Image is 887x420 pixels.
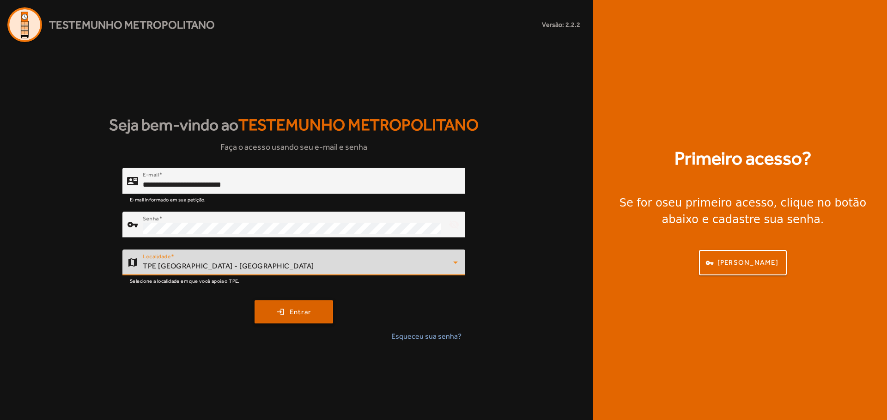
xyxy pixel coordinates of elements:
strong: Seja bem-vindo ao [109,113,479,137]
span: TPE [GEOGRAPHIC_DATA] - [GEOGRAPHIC_DATA] [143,262,314,270]
mat-icon: vpn_key [127,219,138,230]
span: [PERSON_NAME] [717,257,778,268]
span: Esqueceu sua senha? [391,331,462,342]
mat-hint: Selecione a localidade em que você apoia o TPE. [130,275,240,286]
mat-label: E-mail [143,171,159,178]
mat-label: Localidade [143,253,171,260]
span: Entrar [290,307,311,317]
mat-label: Senha [143,215,159,222]
mat-icon: map [127,257,138,268]
button: [PERSON_NAME] [699,250,787,275]
div: Se for o , clique no botão abaixo e cadastre sua senha. [604,195,881,228]
mat-icon: visibility_off [443,213,465,236]
span: Testemunho Metropolitano [49,17,215,33]
small: Versão: 2.2.2 [542,20,580,30]
img: Logo Agenda [7,7,42,42]
mat-icon: contact_mail [127,176,138,187]
button: Entrar [255,300,333,323]
strong: seu primeiro acesso [662,196,774,209]
strong: Primeiro acesso? [674,145,811,172]
span: Testemunho Metropolitano [238,116,479,134]
mat-hint: E-mail informado em sua petição. [130,194,206,204]
span: Faça o acesso usando seu e-mail e senha [220,140,367,153]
